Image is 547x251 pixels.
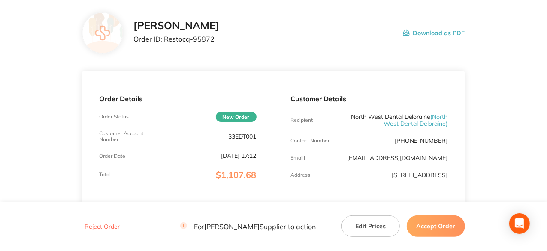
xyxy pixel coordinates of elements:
[347,154,448,162] a: [EMAIL_ADDRESS][DOMAIN_NAME]
[133,35,219,43] p: Order ID: Restocq- 95872
[343,113,448,127] p: North West Dental Deloraine
[384,113,448,127] span: ( North West Dental Deloraine )
[133,20,219,32] h2: [PERSON_NAME]
[180,222,316,230] p: For [PERSON_NAME] Supplier to action
[99,114,129,120] p: Order Status
[82,223,122,230] button: Reject Order
[99,130,151,142] p: Customer Account Number
[216,112,257,122] span: New Order
[99,95,256,103] p: Order Details
[407,215,465,237] button: Accept Order
[291,95,448,103] p: Customer Details
[291,172,311,178] p: Address
[221,152,257,159] p: [DATE] 17:12
[341,215,400,237] button: Edit Prices
[395,137,448,144] p: [PHONE_NUMBER]
[403,20,465,46] button: Download as PDF
[509,213,530,234] div: Open Intercom Messenger
[229,133,257,140] p: 33EDT001
[392,172,448,178] p: [STREET_ADDRESS]
[99,153,125,159] p: Order Date
[291,117,313,123] p: Recipient
[291,155,305,161] p: Emaill
[291,138,330,144] p: Contact Number
[99,172,111,178] p: Total
[216,169,257,180] span: $1,107.68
